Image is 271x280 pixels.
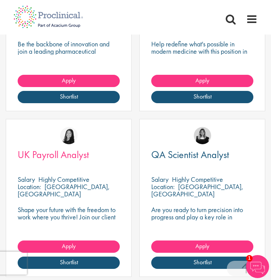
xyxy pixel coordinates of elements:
a: Shortlist [18,257,120,269]
a: UK Payroll Analyst [18,150,120,160]
span: Salary [151,175,169,184]
p: [GEOGRAPHIC_DATA], [GEOGRAPHIC_DATA] [151,182,243,198]
a: Apply [18,75,120,87]
p: [GEOGRAPHIC_DATA], [GEOGRAPHIC_DATA] [18,182,110,198]
a: Apply [151,240,253,253]
p: Are you ready to turn precision into progress and play a key role in shaping the future of pharma... [151,206,253,235]
span: Apply [195,76,209,84]
span: Apply [62,76,76,84]
span: Location: [18,182,41,191]
img: Molly Colclough [194,127,211,144]
img: Numhom Sudsok [60,127,78,144]
img: Chatbot [246,255,269,278]
p: Highly Competitive [172,175,223,184]
a: Apply [151,75,253,87]
span: Apply [62,242,76,250]
p: Highly Competitive [38,175,89,184]
span: Salary [18,175,35,184]
span: Location: [151,182,175,191]
p: Help redefine what's possible in modern medicine with this position in Functional Analysis! [151,40,253,62]
span: Apply [195,242,209,250]
a: Shortlist [151,257,253,269]
p: Shape your future with the freedom to work where you thrive! Join our client in a hybrid role tha... [18,206,120,228]
span: UK Payroll Analyst [18,148,89,161]
a: Shortlist [18,91,120,103]
span: 1 [246,255,253,262]
span: QA Scientist Analyst [151,148,229,161]
a: QA Scientist Analyst [151,150,253,160]
a: Apply [18,240,120,253]
a: Shortlist [151,91,253,103]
